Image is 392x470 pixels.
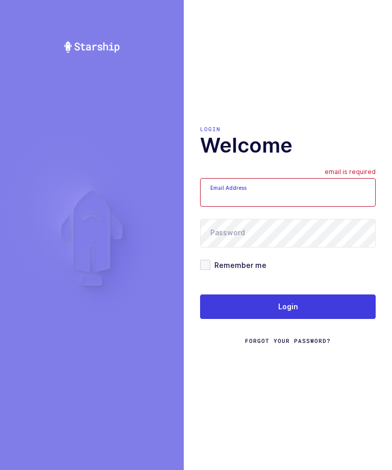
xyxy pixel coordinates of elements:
span: Remember me [210,260,266,270]
a: Forgot Your Password? [245,337,331,345]
button: Login [200,294,376,319]
input: Email Address [200,178,376,207]
div: Login [200,125,376,133]
div: email is required [325,168,376,178]
input: Password [200,219,376,248]
img: Starship [63,41,120,53]
span: Login [278,302,298,312]
h1: Welcome [200,133,376,158]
